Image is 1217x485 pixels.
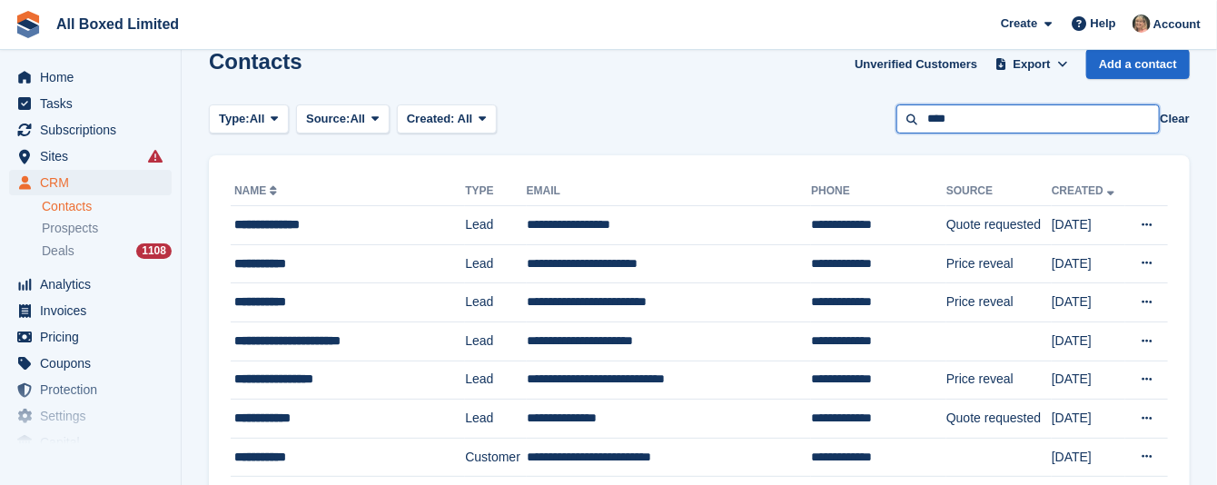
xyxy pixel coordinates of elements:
a: menu [9,272,172,297]
th: Source [946,177,1052,206]
span: Type: [219,110,250,128]
th: Type [465,177,526,206]
button: Export [992,49,1072,79]
td: Quote requested [946,400,1052,439]
a: menu [9,144,172,169]
span: Create [1001,15,1037,33]
a: All Boxed Limited [49,9,186,39]
td: [DATE] [1052,400,1125,439]
td: Price reveal [946,361,1052,400]
td: Price reveal [946,244,1052,283]
span: Created: [407,112,455,125]
span: Prospects [42,220,98,237]
a: menu [9,324,172,350]
a: menu [9,298,172,323]
a: Prospects [42,219,172,238]
a: Deals 1108 [42,242,172,261]
td: Lead [465,244,526,283]
span: Export [1014,55,1051,74]
span: Protection [40,377,149,402]
td: Quote requested [946,206,1052,245]
td: Lead [465,206,526,245]
span: Subscriptions [40,117,149,143]
div: 1108 [136,243,172,259]
td: [DATE] [1052,322,1125,361]
span: Coupons [40,351,149,376]
td: Lead [465,400,526,439]
a: Name [234,184,281,197]
span: Pricing [40,324,149,350]
a: menu [9,64,172,90]
td: Lead [465,283,526,322]
i: Smart entry sync failures have occurred [148,149,163,163]
span: Invoices [40,298,149,323]
a: Unverified Customers [847,49,984,79]
h1: Contacts [209,49,302,74]
span: Account [1153,15,1201,34]
td: Lead [465,361,526,400]
span: All [458,112,473,125]
button: Source: All [296,104,390,134]
a: Add a contact [1086,49,1190,79]
td: [DATE] [1052,283,1125,322]
span: Tasks [40,91,149,116]
a: menu [9,430,172,455]
a: menu [9,403,172,429]
img: Sandie Mills [1133,15,1151,33]
span: All [250,110,265,128]
span: Home [40,64,149,90]
span: Help [1091,15,1116,33]
a: Created [1052,184,1118,197]
button: Type: All [209,104,289,134]
span: All [351,110,366,128]
td: [DATE] [1052,361,1125,400]
td: Price reveal [946,283,1052,322]
td: [DATE] [1052,244,1125,283]
span: Source: [306,110,350,128]
a: menu [9,377,172,402]
th: Email [527,177,812,206]
a: menu [9,91,172,116]
span: Sites [40,144,149,169]
button: Created: All [397,104,497,134]
span: Deals [42,242,74,260]
span: CRM [40,170,149,195]
a: menu [9,351,172,376]
a: menu [9,117,172,143]
a: Contacts [42,198,172,215]
span: Analytics [40,272,149,297]
td: Lead [465,322,526,361]
span: Settings [40,403,149,429]
a: menu [9,170,172,195]
td: [DATE] [1052,206,1125,245]
td: Customer [465,438,526,477]
td: [DATE] [1052,438,1125,477]
img: stora-icon-8386f47178a22dfd0bd8f6a31ec36ba5ce8667c1dd55bd0f319d3a0aa187defe.svg [15,11,42,38]
button: Clear [1160,110,1190,128]
th: Phone [811,177,946,206]
span: Capital [40,430,149,455]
